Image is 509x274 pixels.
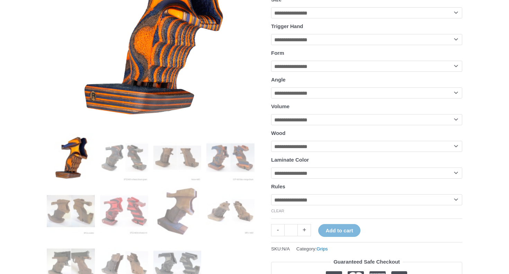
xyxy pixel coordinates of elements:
img: Rink Grip for Sport Pistol [47,134,95,182]
img: Rink Grip for Sport Pistol - Image 6 [100,187,148,235]
label: Form [271,50,284,56]
a: Clear options [271,209,284,213]
img: Rink Grip for Sport Pistol - Image 7 [153,187,202,235]
label: Volume [271,103,289,109]
img: Rink Grip for Sport Pistol - Image 2 [100,134,148,182]
label: Wood [271,130,285,136]
img: Rink Grip for Sport Pistol - Image 3 [153,134,202,182]
img: Rink Sport Pistol Grip [206,187,254,235]
span: Category: [296,245,328,253]
img: Rink Grip for Sport Pistol - Image 5 [47,187,95,235]
img: Rink Grip for Sport Pistol - Image 4 [206,134,254,182]
button: Add to cart [318,224,360,237]
label: Rules [271,183,285,189]
span: N/A [282,246,290,251]
a: Grips [316,246,328,251]
label: Angle [271,77,286,83]
span: SKU: [271,245,290,253]
a: - [271,224,284,236]
a: + [298,224,311,236]
label: Laminate Color [271,157,309,163]
label: Trigger Hand [271,23,303,29]
legend: Guaranteed Safe Checkout [331,257,403,267]
input: Product quantity [284,224,298,236]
